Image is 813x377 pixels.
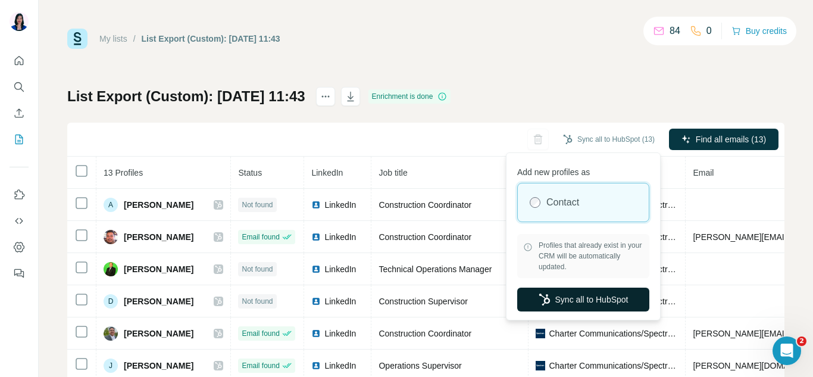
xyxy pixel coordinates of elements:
span: LinkedIn [324,231,356,243]
span: [PERSON_NAME] [124,295,193,307]
span: 13 Profiles [104,168,143,177]
img: Avatar [104,326,118,341]
span: Job title [379,168,407,177]
img: company-logo [536,361,545,370]
span: [PERSON_NAME] [124,199,193,211]
button: Find all emails (13) [669,129,778,150]
div: Enrichment is done [368,89,451,104]
span: Email found [242,360,279,371]
span: LinkedIn [324,199,356,211]
span: LinkedIn [324,263,356,275]
span: LinkedIn [311,168,343,177]
button: My lists [10,129,29,150]
span: Not found [242,264,273,275]
button: Buy credits [731,23,787,39]
img: LinkedIn logo [311,361,321,370]
span: [PERSON_NAME] [124,360,193,372]
button: Search [10,76,29,98]
span: Construction Coordinator [379,232,471,242]
span: Status [238,168,262,177]
button: actions [316,87,335,106]
iframe: Intercom live chat [773,337,801,365]
span: Profiles that already exist in your CRM will be automatically updated. [539,240,643,272]
div: A [104,198,118,212]
span: Technical Operations Manager [379,264,492,274]
p: 84 [670,24,680,38]
button: Use Surfe API [10,210,29,232]
span: Not found [242,200,273,210]
a: My lists [99,34,127,43]
li: / [133,33,136,45]
button: Use Surfe on LinkedIn [10,184,29,205]
img: LinkedIn logo [311,232,321,242]
span: Operations Supervisor [379,361,461,370]
img: company-logo [536,329,545,338]
span: Email found [242,232,279,242]
span: Charter Communications/Spectrum [549,328,678,339]
p: 0 [706,24,712,38]
div: List Export (Custom): [DATE] 11:43 [142,33,280,45]
span: Construction Coordinator [379,329,471,338]
button: Feedback [10,263,29,284]
img: Avatar [10,12,29,31]
p: Add new profiles as [517,161,649,178]
button: Quick start [10,50,29,71]
span: Email found [242,328,279,339]
label: Contact [546,195,579,210]
div: J [104,359,118,373]
button: Sync all to HubSpot [517,288,649,311]
img: Surfe Logo [67,29,87,49]
div: D [104,294,118,309]
img: Avatar [104,230,118,244]
span: LinkedIn [324,360,356,372]
img: Avatar [104,262,118,276]
span: [PERSON_NAME] [124,231,193,243]
img: LinkedIn logo [311,264,321,274]
img: LinkedIn logo [311,200,321,210]
h1: List Export (Custom): [DATE] 11:43 [67,87,305,106]
span: [PERSON_NAME] [124,328,193,339]
span: Charter Communications/Spectrum [549,360,678,372]
span: Not found [242,296,273,307]
span: LinkedIn [324,328,356,339]
span: Construction Supervisor [379,297,467,306]
img: LinkedIn logo [311,329,321,338]
span: Find all emails (13) [696,133,766,145]
button: Enrich CSV [10,102,29,124]
button: Dashboard [10,236,29,258]
span: LinkedIn [324,295,356,307]
span: Construction Coordinator [379,200,471,210]
span: 2 [797,337,806,346]
img: LinkedIn logo [311,297,321,306]
button: Sync all to HubSpot (13) [555,130,663,148]
span: Email [693,168,714,177]
span: [PERSON_NAME] [124,263,193,275]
